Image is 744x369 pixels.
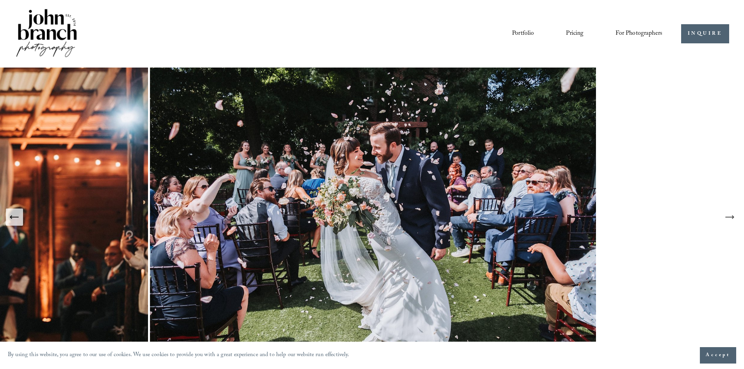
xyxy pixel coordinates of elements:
span: For Photographers [616,28,662,40]
button: Previous Slide [6,209,23,226]
button: Accept [700,347,736,364]
a: Portfolio [512,27,534,40]
span: Accept [706,351,730,359]
button: Next Slide [721,209,738,226]
a: folder dropdown [616,27,662,40]
img: Raleigh Wedding Photographer [150,68,598,366]
a: INQUIRE [681,24,729,43]
img: John Branch IV Photography [15,7,78,60]
a: Pricing [566,27,583,40]
p: By using this website, you agree to our use of cookies. We use cookies to provide you with a grea... [8,350,350,361]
